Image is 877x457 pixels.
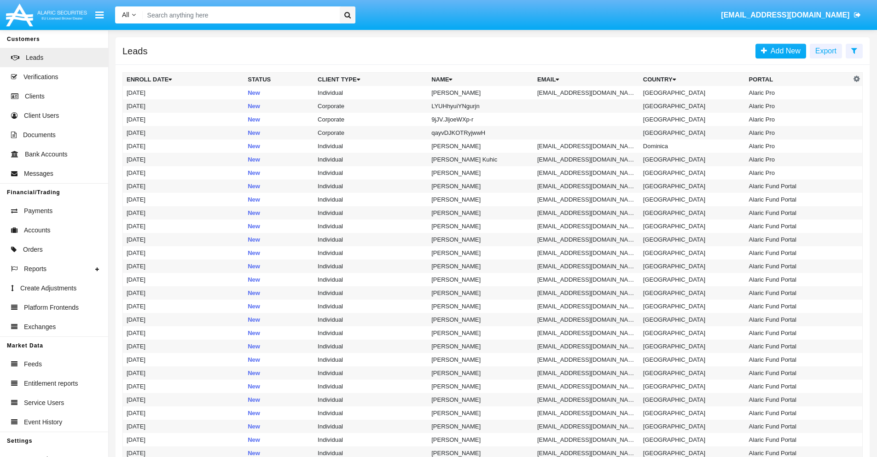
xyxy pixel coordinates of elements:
td: Corporate [314,99,428,113]
td: New [244,220,314,233]
td: [PERSON_NAME] [428,380,534,393]
td: Alaric Pro [745,99,851,113]
td: [DATE] [123,166,244,179]
h5: Leads [122,47,148,55]
td: New [244,326,314,340]
td: Individual [314,86,428,99]
td: Alaric Fund Portal [745,326,851,340]
td: [DATE] [123,420,244,433]
td: [PERSON_NAME] [428,206,534,220]
td: Alaric Fund Portal [745,380,851,393]
td: [EMAIL_ADDRESS][DOMAIN_NAME] [534,380,639,393]
td: Individual [314,313,428,326]
td: Individual [314,220,428,233]
td: [DATE] [123,433,244,446]
td: New [244,179,314,193]
td: [DATE] [123,126,244,139]
span: Service Users [24,398,64,408]
th: Status [244,73,314,87]
td: [GEOGRAPHIC_DATA] [639,166,745,179]
td: [EMAIL_ADDRESS][DOMAIN_NAME] [534,86,639,99]
td: Alaric Fund Portal [745,260,851,273]
td: [DATE] [123,179,244,193]
td: New [244,233,314,246]
td: Individual [314,393,428,406]
td: [PERSON_NAME] [428,86,534,99]
td: [DATE] [123,273,244,286]
td: Alaric Fund Portal [745,420,851,433]
td: [EMAIL_ADDRESS][DOMAIN_NAME] [534,166,639,179]
td: Alaric Fund Portal [745,206,851,220]
td: [PERSON_NAME] [428,340,534,353]
td: Alaric Pro [745,86,851,99]
td: [GEOGRAPHIC_DATA] [639,393,745,406]
td: [PERSON_NAME] [428,300,534,313]
td: [DATE] [123,99,244,113]
td: Alaric Fund Portal [745,406,851,420]
td: New [244,433,314,446]
td: Individual [314,139,428,153]
td: New [244,380,314,393]
td: New [244,340,314,353]
td: [EMAIL_ADDRESS][DOMAIN_NAME] [534,420,639,433]
td: Alaric Fund Portal [745,193,851,206]
td: New [244,393,314,406]
td: [EMAIL_ADDRESS][DOMAIN_NAME] [534,300,639,313]
td: Individual [314,326,428,340]
td: [DATE] [123,300,244,313]
span: Feeds [24,359,42,369]
td: Individual [314,433,428,446]
td: Individual [314,406,428,420]
td: [GEOGRAPHIC_DATA] [639,246,745,260]
td: Individual [314,353,428,366]
td: [EMAIL_ADDRESS][DOMAIN_NAME] [534,206,639,220]
td: Alaric Fund Portal [745,273,851,286]
td: Individual [314,340,428,353]
td: [DATE] [123,233,244,246]
td: [EMAIL_ADDRESS][DOMAIN_NAME] [534,326,639,340]
td: [PERSON_NAME] [428,246,534,260]
td: New [244,260,314,273]
td: [DATE] [123,313,244,326]
span: Client Users [24,111,59,121]
span: [EMAIL_ADDRESS][DOMAIN_NAME] [721,11,849,19]
td: [GEOGRAPHIC_DATA] [639,420,745,433]
td: [PERSON_NAME] [428,420,534,433]
th: Portal [745,73,851,87]
td: [PERSON_NAME] [428,353,534,366]
td: New [244,99,314,113]
span: Create Adjustments [20,283,76,293]
td: [EMAIL_ADDRESS][DOMAIN_NAME] [534,393,639,406]
td: Individual [314,179,428,193]
td: Alaric Fund Portal [745,300,851,313]
span: Payments [24,206,52,216]
td: Individual [314,166,428,179]
span: Verifications [23,72,58,82]
td: New [244,353,314,366]
img: Logo image [5,1,88,29]
td: [GEOGRAPHIC_DATA] [639,273,745,286]
td: [PERSON_NAME] [428,433,534,446]
td: New [244,86,314,99]
td: New [244,273,314,286]
td: [DATE] [123,326,244,340]
td: New [244,313,314,326]
td: [DATE] [123,86,244,99]
td: [DATE] [123,406,244,420]
span: Documents [23,130,56,140]
td: [PERSON_NAME] [428,313,534,326]
td: New [244,406,314,420]
td: New [244,113,314,126]
span: Add New [767,47,801,55]
td: [EMAIL_ADDRESS][DOMAIN_NAME] [534,220,639,233]
td: [DATE] [123,220,244,233]
span: Exchanges [24,322,56,332]
td: [PERSON_NAME] [428,139,534,153]
td: Alaric Fund Portal [745,233,851,246]
td: Alaric Pro [745,126,851,139]
td: Individual [314,366,428,380]
td: [PERSON_NAME] [428,286,534,300]
td: [PERSON_NAME] [428,366,534,380]
td: Individual [314,300,428,313]
td: [DATE] [123,393,244,406]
